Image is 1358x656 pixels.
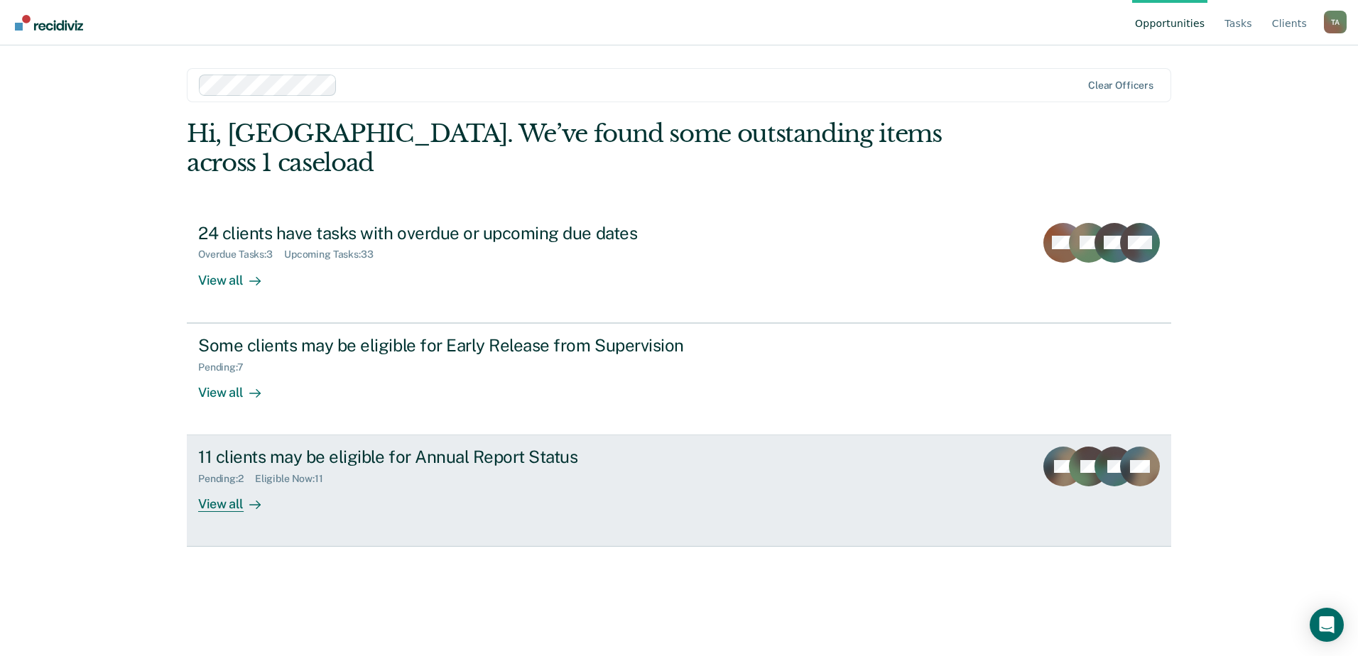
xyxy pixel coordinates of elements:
[1310,608,1344,642] div: Open Intercom Messenger
[198,361,255,373] div: Pending : 7
[198,447,697,467] div: 11 clients may be eligible for Annual Report Status
[187,435,1171,547] a: 11 clients may be eligible for Annual Report StatusPending:2Eligible Now:11View all
[1088,80,1153,92] div: Clear officers
[198,473,255,485] div: Pending : 2
[284,248,385,261] div: Upcoming Tasks : 33
[198,248,284,261] div: Overdue Tasks : 3
[198,261,278,288] div: View all
[255,473,335,485] div: Eligible Now : 11
[198,335,697,356] div: Some clients may be eligible for Early Release from Supervision
[15,15,83,31] img: Recidiviz
[198,485,278,513] div: View all
[198,373,278,400] div: View all
[187,119,974,177] div: Hi, [GEOGRAPHIC_DATA]. We’ve found some outstanding items across 1 caseload
[1324,11,1347,33] div: T A
[1324,11,1347,33] button: Profile dropdown button
[198,223,697,244] div: 24 clients have tasks with overdue or upcoming due dates
[187,323,1171,435] a: Some clients may be eligible for Early Release from SupervisionPending:7View all
[187,212,1171,323] a: 24 clients have tasks with overdue or upcoming due datesOverdue Tasks:3Upcoming Tasks:33View all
